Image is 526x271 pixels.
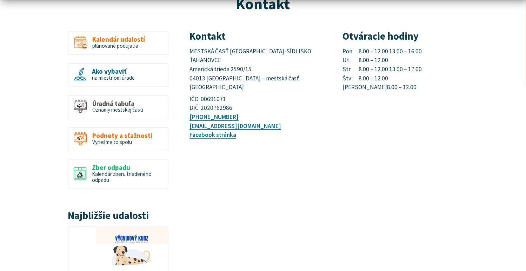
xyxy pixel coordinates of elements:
span: Úradná tabuľa [92,100,143,107]
h3: Kontakt [189,31,326,42]
h3: Najbližšie udalosti [68,210,168,221]
span: Kalendár udalostí [92,36,145,43]
span: Zber odpadu [92,164,162,171]
a: Zber odpadu Kalendár zberu triedeného odpadu [68,159,168,189]
h3: Otváracie hodiny [343,31,480,42]
a: Úradná tabuľa Oznamy mestskej časti [68,95,168,119]
span: plánované podujatia [92,42,138,49]
span: Str [343,65,359,74]
a: [PHONE_NUMBER] [189,113,239,121]
p: 8.00 – 12.00 13.00 – 16.00 8.00 – 12.00 8.00 – 12.00 13.00 – 17.00 8.00 – 12.00 8.00 – 12.00 [343,47,480,92]
span: Ut [343,56,359,65]
span: Kalendár zberu triedeného odpadu [92,171,152,183]
span: Pon [343,47,359,56]
span: na miestnom úrade [92,74,135,81]
span: Podnety a sťažnosti [92,132,152,139]
span: MESTSKÁ ČASŤ [GEOGRAPHIC_DATA]-SÍDLISKO ŤAHANOVCE Americká trieda 2590/15 04013 [GEOGRAPHIC_DATA]... [189,47,312,91]
a: Kalendár udalostí plánované podujatia [68,31,168,55]
a: Ako vybaviť na miestnom úrade [68,63,168,87]
span: Ako vybaviť [92,68,135,75]
span: [PERSON_NAME] [343,83,387,92]
a: Podnety a sťažnosti Vyriešme to spolu [68,127,168,151]
a: Facebook stránka [189,131,236,139]
span: Vyriešme to spolu [92,139,132,145]
span: Štv [343,74,359,83]
a: [EMAIL_ADDRESS][DOMAIN_NAME] [189,122,281,130]
span: Oznamy mestskej časti [92,106,143,113]
p: IČO: 00691071 DIČ: 2020762986 [189,95,326,113]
